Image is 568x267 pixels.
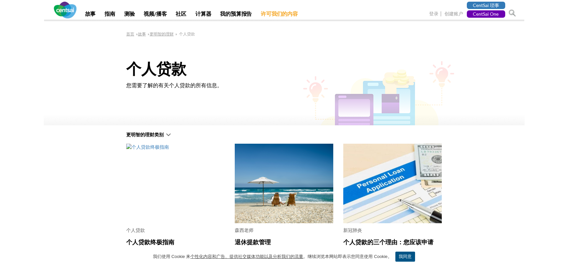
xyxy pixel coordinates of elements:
[191,10,215,21] a: 计算器
[220,10,252,17] font: 我的预算报告
[124,10,135,17] font: 测验
[126,132,164,137] font: 更明智的理财类别
[190,254,303,259] font: 个性化内容和广告、提供社交媒体功能以及分析我们的流量
[105,10,115,17] font: 指南
[343,238,433,256] a: 个人贷款的三个理由：您应该申请吗？
[473,2,499,8] font: CentSai 琐事
[429,11,438,18] a: 登录
[126,82,222,88] font: 您需要了解的有关个人贷款的所有信息。
[235,227,253,233] a: 森西老师
[54,2,76,18] img: CentSai
[556,253,563,260] a: 我同意
[235,144,333,223] img: 退休提款管理
[126,144,225,150] img: 个人贷款终极指南
[101,10,119,21] a: 指南
[126,238,174,246] a: 个人贷款终极指南
[172,10,190,21] a: 社区
[261,10,298,17] font: 许可我们的内容
[303,254,392,259] font: 。继续浏览本网站即表示您同意使用 Cookie。
[343,144,442,223] img: 个人贷款的三个理由：您应该申请吗？
[153,254,191,259] font: 我们使用 Cookie 来
[136,31,138,36] font: »
[440,10,442,16] font: |
[176,10,186,17] font: 社区
[126,59,186,78] font: 个人贷款
[216,10,256,21] a: 我的预算报告
[148,31,150,36] font: »
[138,31,146,36] a: 故事
[399,254,412,259] font: 我同意
[429,11,438,16] font: 登录
[343,227,362,233] a: 新冠肺炎
[179,31,195,36] font: 个人贷款
[126,227,145,233] a: 个人贷款
[444,11,463,16] font: 创建账户
[235,238,271,246] a: 退休提款管理
[395,252,415,262] a: 我同意
[120,10,139,21] a: 测验
[126,31,134,36] a: 首页
[467,10,505,18] a: CentSai One
[85,10,96,17] font: 故事
[140,10,171,21] a: 视频/播客
[81,10,100,21] a: 故事
[257,10,302,21] a: 许可我们的内容
[467,2,505,9] a: CentSai 琐事
[175,31,177,36] font: »
[473,11,499,17] font: CentSai One
[126,132,171,137] a: 更明智的理财类别
[150,31,174,36] a: 更明智的理财
[444,11,463,18] a: 创建账户
[195,10,211,17] font: 计算器
[144,10,167,17] font: 视频/播客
